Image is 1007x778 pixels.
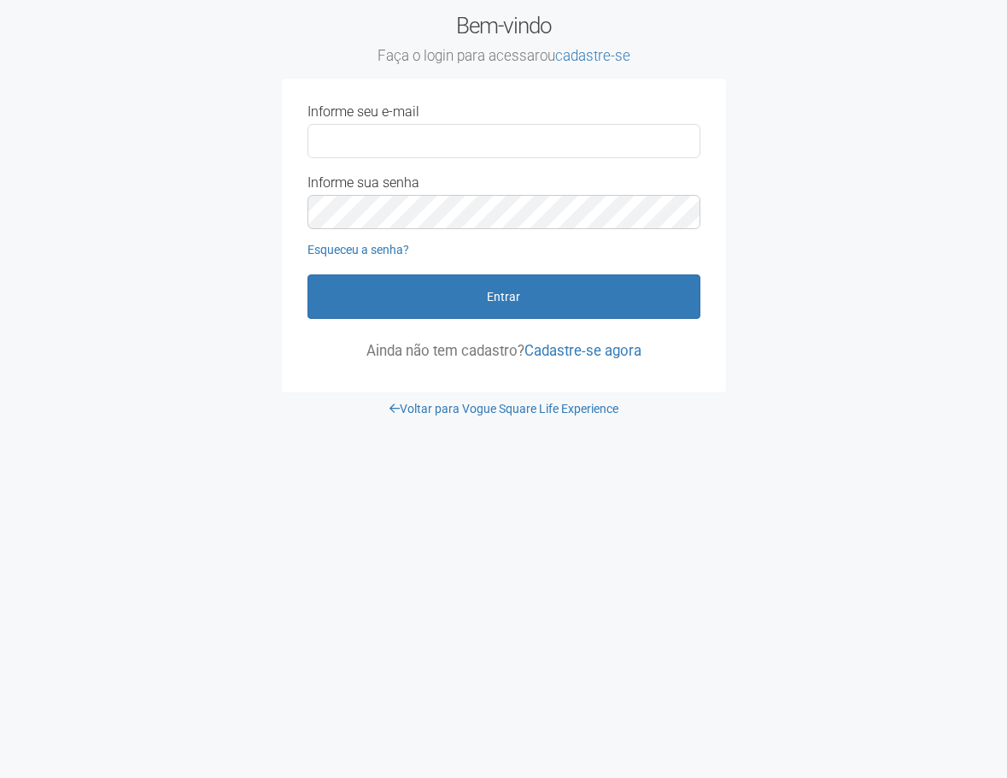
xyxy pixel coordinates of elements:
[307,343,700,358] p: Ainda não tem cadastro?
[389,402,618,416] a: Voltar para Vogue Square Life Experience
[307,175,419,191] label: Informe sua senha
[282,13,726,66] h2: Bem-vindo
[524,342,641,359] a: Cadastre-se agora
[540,47,630,64] span: ou
[307,243,409,256] a: Esqueceu a senha?
[282,47,726,66] small: Faça o login para acessar
[307,274,700,319] button: Entrar
[555,47,630,64] a: cadastre-se
[307,104,419,120] label: Informe seu e-mail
